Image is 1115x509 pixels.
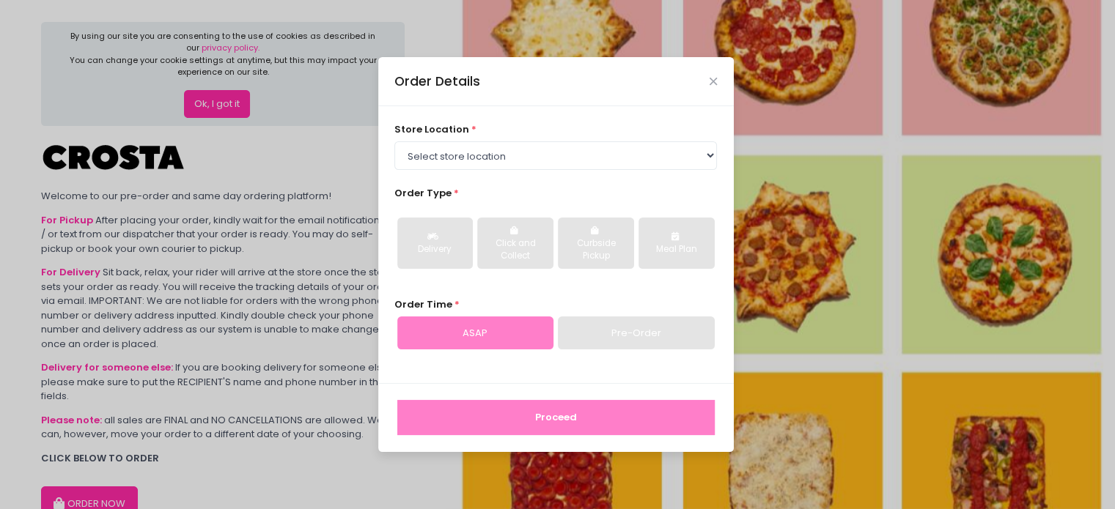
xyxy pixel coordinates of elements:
span: Order Type [394,186,452,200]
span: Order Time [394,297,452,311]
div: Delivery [408,243,463,256]
div: Click and Collect [487,237,542,263]
div: Order Details [394,72,480,91]
div: Curbside Pickup [568,237,623,263]
button: Click and Collect [477,218,553,269]
span: store location [394,122,469,136]
button: Delivery [397,218,473,269]
div: Meal Plan [649,243,704,256]
button: Proceed [397,400,715,435]
button: Curbside Pickup [558,218,633,269]
button: Close [710,78,717,85]
button: Meal Plan [639,218,714,269]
